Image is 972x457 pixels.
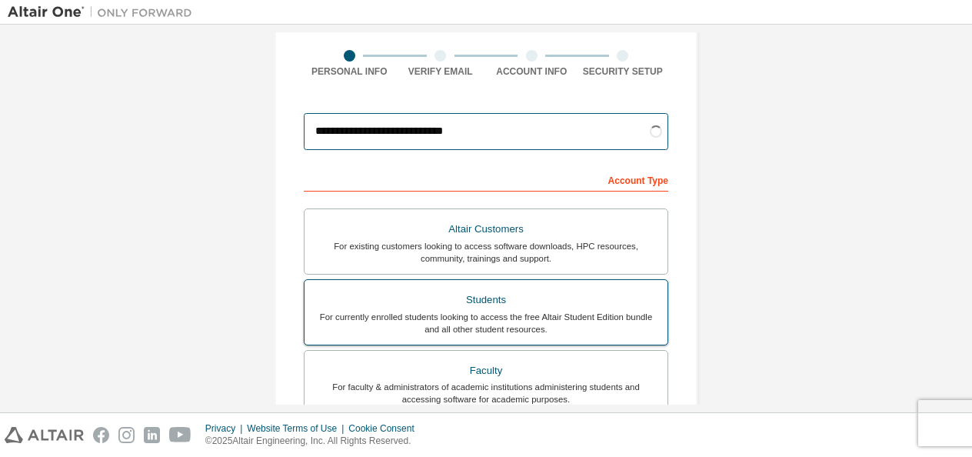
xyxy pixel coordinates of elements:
div: Cookie Consent [348,422,423,435]
div: For faculty & administrators of academic institutions administering students and accessing softwa... [314,381,658,405]
div: For existing customers looking to access software downloads, HPC resources, community, trainings ... [314,240,658,265]
img: linkedin.svg [144,427,160,443]
img: Altair One [8,5,200,20]
img: altair_logo.svg [5,427,84,443]
div: For currently enrolled students looking to access the free Altair Student Edition bundle and all ... [314,311,658,335]
div: Personal Info [304,65,395,78]
div: Security Setup [578,65,669,78]
p: © 2025 Altair Engineering, Inc. All Rights Reserved. [205,435,424,448]
img: instagram.svg [118,427,135,443]
div: Account Type [304,167,668,192]
div: Faculty [314,360,658,382]
div: Students [314,289,658,311]
div: Website Terms of Use [247,422,348,435]
img: facebook.svg [93,427,109,443]
div: Altair Customers [314,218,658,240]
div: Verify Email [395,65,487,78]
img: youtube.svg [169,427,191,443]
div: Privacy [205,422,247,435]
div: Account Info [486,65,578,78]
